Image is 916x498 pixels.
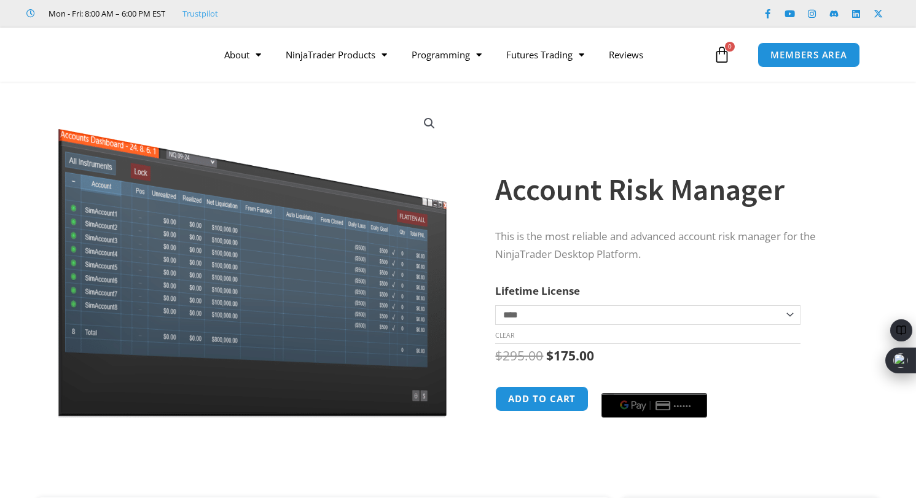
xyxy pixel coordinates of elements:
[45,6,165,21] span: Mon - Fri: 8:00 AM – 6:00 PM EST
[597,41,656,69] a: Reviews
[495,347,543,364] bdi: 295.00
[675,402,693,410] text: ••••••
[546,347,554,364] span: $
[418,112,440,134] a: View full-screen image gallery
[399,41,494,69] a: Programming
[55,103,450,418] img: Screenshot 2024-08-26 15462845454
[495,331,514,340] a: Clear options
[212,41,710,69] nav: Menu
[495,228,854,263] p: This is the most reliable and advanced account risk manager for the NinjaTrader Desktop Platform.
[273,41,399,69] a: NinjaTrader Products
[495,347,503,364] span: $
[546,347,594,364] bdi: 175.00
[44,33,176,77] img: LogoAI | Affordable Indicators – NinjaTrader
[770,50,847,60] span: MEMBERS AREA
[495,386,589,411] button: Add to cart
[494,41,597,69] a: Futures Trading
[599,384,710,386] iframe: Secure payment input frame
[182,6,218,21] a: Trustpilot
[212,41,273,69] a: About
[495,168,854,211] h1: Account Risk Manager
[695,37,749,72] a: 0
[757,42,860,68] a: MEMBERS AREA
[601,393,707,418] button: Buy with GPay
[495,284,580,298] label: Lifetime License
[725,42,735,52] span: 0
